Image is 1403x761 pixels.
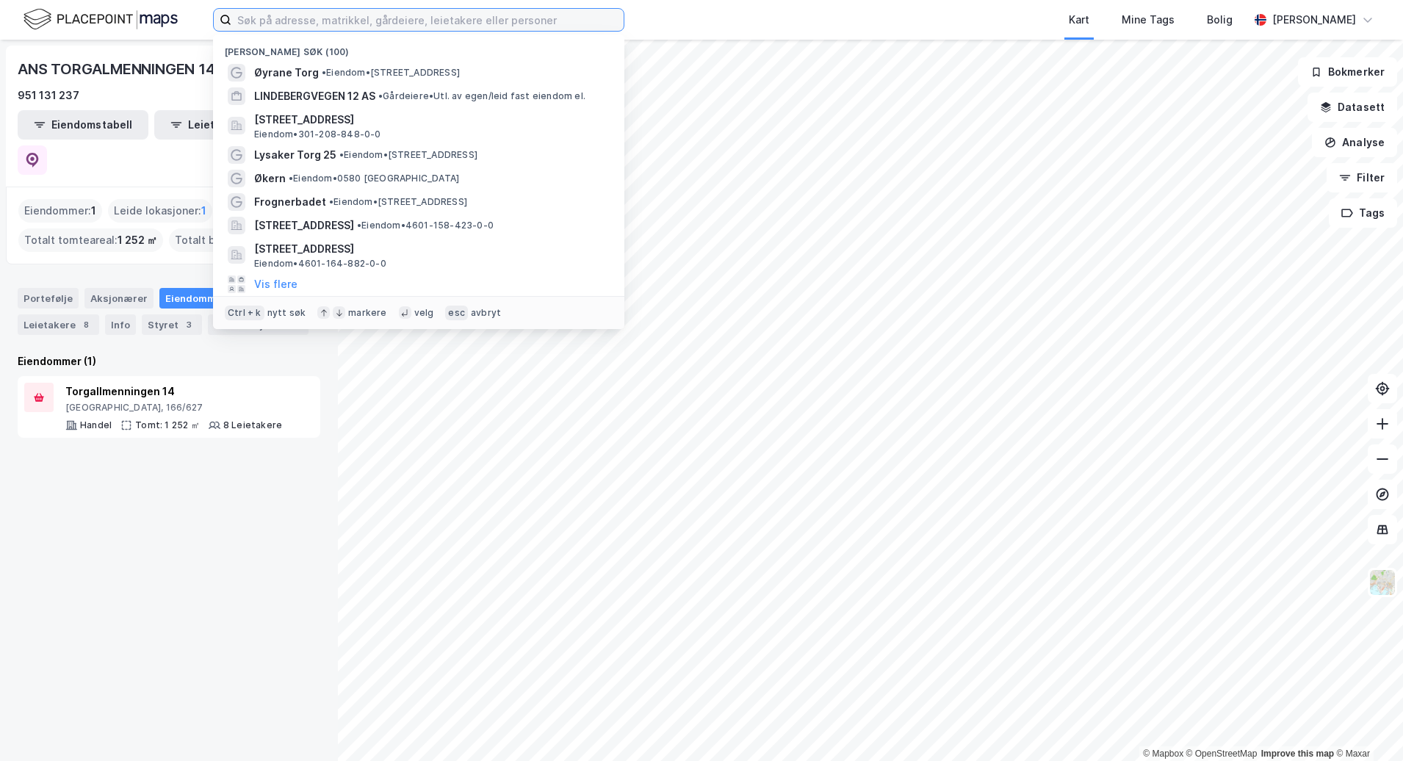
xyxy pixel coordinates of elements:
button: Eiendomstabell [18,110,148,140]
button: Leietakertabell [154,110,285,140]
div: 3 [181,317,196,332]
div: markere [348,307,386,319]
span: Eiendom • 301-208-848-0-0 [254,129,381,140]
div: Transaksjoner [208,314,309,335]
div: esc [445,306,468,320]
button: Bokmerker [1298,57,1397,87]
span: LINDEBERGVEGEN 12 AS [254,87,375,105]
span: Lysaker Torg 25 [254,146,336,164]
span: 1 252 ㎡ [118,231,157,249]
div: 951 131 237 [18,87,79,104]
img: Z [1368,569,1396,596]
span: • [378,90,383,101]
span: Eiendom • 4601-164-882-0-0 [254,258,386,270]
div: avbryt [471,307,501,319]
div: Totalt byggareal : [169,228,311,252]
div: Torgallmenningen 14 [65,383,282,400]
button: Vis flere [254,275,297,293]
span: [STREET_ADDRESS] [254,217,354,234]
span: [STREET_ADDRESS] [254,111,607,129]
div: Info [105,314,136,335]
div: Mine Tags [1122,11,1175,29]
div: Leietakere [18,314,99,335]
span: • [322,67,326,78]
div: Styret [142,314,202,335]
div: Eiendommer [159,288,250,309]
div: Eiendommer : [18,199,102,223]
span: • [339,149,344,160]
div: Handel [80,419,112,431]
span: Eiendom • [STREET_ADDRESS] [329,196,467,208]
span: Gårdeiere • Utl. av egen/leid fast eiendom el. [378,90,585,102]
span: Eiendom • 4601-158-423-0-0 [357,220,494,231]
div: nytt søk [267,307,306,319]
button: Analyse [1312,128,1397,157]
div: Tomt: 1 252 ㎡ [135,419,200,431]
span: Øyrane Torg [254,64,319,82]
div: Eiendommer (1) [18,353,320,370]
div: Leide lokasjoner : [108,199,212,223]
div: [PERSON_NAME] søk (100) [213,35,624,61]
input: Søk på adresse, matrikkel, gårdeiere, leietakere eller personer [231,9,624,31]
div: 8 Leietakere [223,419,282,431]
div: velg [414,307,434,319]
div: [PERSON_NAME] [1272,11,1356,29]
span: • [357,220,361,231]
div: Portefølje [18,288,79,309]
div: [GEOGRAPHIC_DATA], 166/627 [65,402,282,414]
span: Eiendom • 0580 [GEOGRAPHIC_DATA] [289,173,459,184]
div: Kart [1069,11,1089,29]
span: • [289,173,293,184]
img: logo.f888ab2527a4732fd821a326f86c7f29.svg [24,7,178,32]
div: Ctrl + k [225,306,264,320]
div: Aksjonærer [84,288,154,309]
button: Datasett [1308,93,1397,122]
div: Totalt tomteareal : [18,228,163,252]
span: Økern [254,170,286,187]
div: ANS TORGALMENNINGEN 14 HJEMMEL [18,57,289,81]
a: Mapbox [1143,749,1183,759]
span: 1 [201,202,206,220]
div: Bolig [1207,11,1233,29]
button: Tags [1329,198,1397,228]
a: OpenStreetMap [1186,749,1258,759]
button: Filter [1327,163,1397,192]
div: 8 [79,317,93,332]
a: Improve this map [1261,749,1334,759]
iframe: Chat Widget [1330,690,1403,761]
span: Eiendom • [STREET_ADDRESS] [339,149,477,161]
span: Eiendom • [STREET_ADDRESS] [322,67,460,79]
span: [STREET_ADDRESS] [254,240,607,258]
span: 1 [91,202,96,220]
span: • [329,196,333,207]
span: Frognerbadet [254,193,326,211]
